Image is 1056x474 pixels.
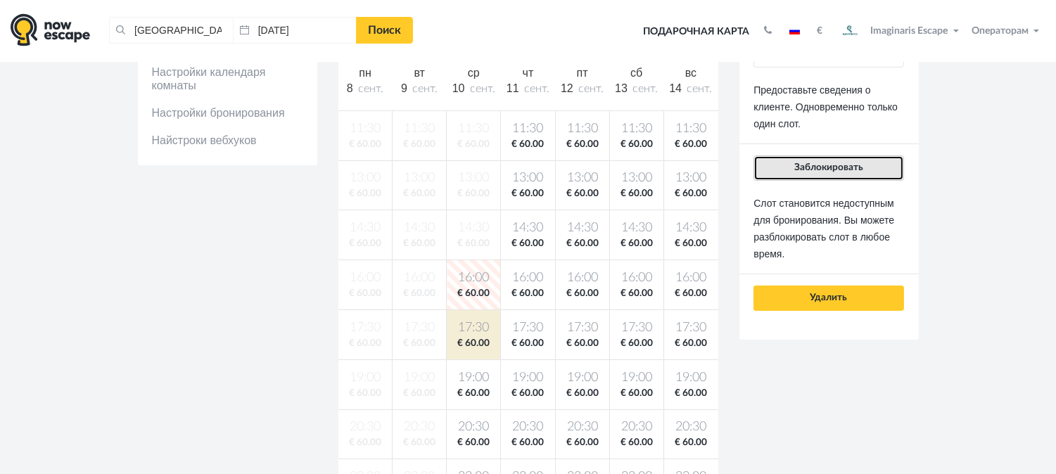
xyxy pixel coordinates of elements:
a: Настройки календаря комнаты [138,58,317,99]
img: logo [11,13,90,46]
span: 19:00 [667,369,715,387]
span: 8 [347,82,353,94]
span: 20:30 [613,418,661,436]
span: сент. [358,83,383,94]
span: сент. [470,83,495,94]
span: € 60.00 [559,337,606,350]
span: 13:00 [613,169,661,187]
span: 13:00 [667,169,715,187]
span: € 60.00 [450,287,497,300]
span: Удалить [810,293,848,302]
span: € 60.00 [504,436,552,449]
span: € 60.00 [667,287,715,300]
span: 9 [401,82,407,94]
span: 20:30 [504,418,552,436]
span: вт [414,67,424,79]
span: сент. [687,83,713,94]
span: 19:00 [559,369,606,387]
span: сент. [412,83,438,94]
span: ср [468,67,480,79]
button: Удалить [753,286,903,311]
span: 14:30 [613,219,661,237]
span: 13:00 [504,169,552,187]
span: € 60.00 [613,187,661,200]
span: 13:00 [559,169,606,187]
span: € 60.00 [504,337,552,350]
button: Операторам [968,24,1045,38]
span: € 60.00 [559,287,606,300]
span: € 60.00 [613,436,661,449]
span: 10 [452,82,465,94]
span: сент. [524,83,549,94]
span: € 60.00 [450,337,497,350]
span: € 60.00 [559,387,606,400]
span: € 60.00 [504,387,552,400]
span: € 60.00 [667,436,715,449]
span: 11:30 [559,120,606,138]
span: 16:00 [613,269,661,287]
span: € 60.00 [667,337,715,350]
span: 11:30 [504,120,552,138]
a: Настройки бронирования [138,99,317,127]
p: Предоставьте сведения о клиенте. Одновременно только один слот. [753,82,903,132]
button: Заблокировать [753,155,903,181]
span: 17:30 [559,319,606,337]
span: пт [577,67,588,79]
button: € [810,24,829,38]
span: 20:30 [667,418,715,436]
span: € 60.00 [504,187,552,200]
span: € 60.00 [613,337,661,350]
span: 16:00 [504,269,552,287]
span: 17:30 [450,319,497,337]
span: € 60.00 [559,237,606,250]
span: 11:30 [667,120,715,138]
span: 14 [669,82,682,94]
span: 16:00 [559,269,606,287]
span: сент. [632,83,658,94]
span: € 60.00 [559,436,606,449]
span: Операторам [972,26,1029,36]
span: € 60.00 [667,138,715,151]
span: € 60.00 [613,287,661,300]
span: € 60.00 [504,138,552,151]
span: 14:30 [504,219,552,237]
span: пн [359,67,371,79]
input: Город или название квеста [109,17,233,44]
a: Найстроки вебхуков [138,127,317,154]
span: € 60.00 [504,237,552,250]
span: сб [630,67,642,79]
img: ru.jpg [789,27,800,34]
a: Подарочная карта [638,16,754,47]
span: € 60.00 [559,187,606,200]
span: 17:30 [504,319,552,337]
span: 20:30 [450,418,497,436]
span: € 60.00 [667,387,715,400]
input: Дата [233,17,357,44]
span: 14:30 [559,219,606,237]
strong: € [817,26,822,36]
span: € 60.00 [504,287,552,300]
span: € 60.00 [613,387,661,400]
span: 16:00 [667,269,715,287]
span: € 60.00 [450,387,497,400]
span: 19:00 [504,369,552,387]
span: 19:00 [450,369,497,387]
span: 19:00 [613,369,661,387]
span: Заблокировать [794,162,863,172]
span: 14:30 [667,219,715,237]
span: € 60.00 [667,237,715,250]
span: чт [523,67,534,79]
span: € 60.00 [613,138,661,151]
span: € 60.00 [613,237,661,250]
span: 13 [615,82,628,94]
span: Imaginaris Escape [871,23,948,36]
span: 11:30 [613,120,661,138]
span: 16:00 [450,269,497,287]
span: 17:30 [667,319,715,337]
span: € 60.00 [450,436,497,449]
span: 11 [507,82,519,94]
span: 20:30 [559,418,606,436]
p: Слот становится недоступным для бронирования. Вы можете разблокировать слот в любое время. [753,195,903,262]
span: 12 [561,82,573,94]
a: Поиск [356,17,413,44]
